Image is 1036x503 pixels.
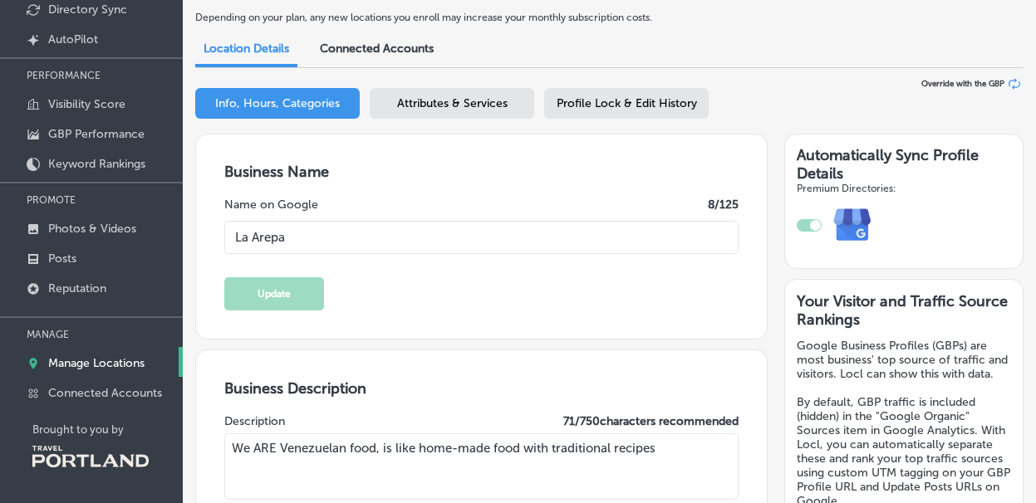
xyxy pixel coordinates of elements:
p: Posts [48,251,76,266]
h3: Business Name [224,163,738,181]
p: Depending on your plan, any new locations you enroll may increase your monthly subscription costs. [195,12,734,23]
p: Connected Accounts [48,386,162,400]
label: Description [224,414,285,428]
input: Enter Location Name [224,221,738,254]
textarea: We ARE Venezuelan food, is like home-made food with traditional recipes [224,433,738,500]
p: Photos & Videos [48,222,136,236]
p: AutoPilot [48,32,98,46]
p: Directory Sync [48,2,127,17]
h3: Your Visitor and Traffic Source Rankings [797,292,1010,329]
p: Manage Locations [48,356,145,370]
p: Google Business Profiles (GBPs) are most business' top source of traffic and visitors. Locl can s... [797,339,1010,381]
label: 8 /125 [708,198,739,212]
p: Reputation [48,281,106,295]
label: 71 / 750 characters recommended [563,414,739,428]
p: GBP Performance [48,127,145,141]
span: Location Details [204,42,289,56]
label: Name on Google [224,198,318,212]
p: Keyword Rankings [48,157,145,171]
h3: Business Description [224,379,738,398]
span: Override with the GBP [921,79,1004,89]
img: Travel Portland [32,446,149,467]
button: Update [224,277,324,310]
img: e7ababfa220611ac49bdb491a11684a6.png [822,194,884,256]
span: Info, Hours, Categories [215,96,340,110]
span: Connected Accounts [320,42,434,56]
p: Brought to you by [32,423,183,436]
p: Visibility Score [48,97,125,111]
span: Profile Lock & Edit History [557,96,697,110]
span: Attributes & Services [397,96,508,110]
h3: Automatically Sync Profile Details [797,146,1011,183]
h4: Premium Directories: [797,183,1011,194]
